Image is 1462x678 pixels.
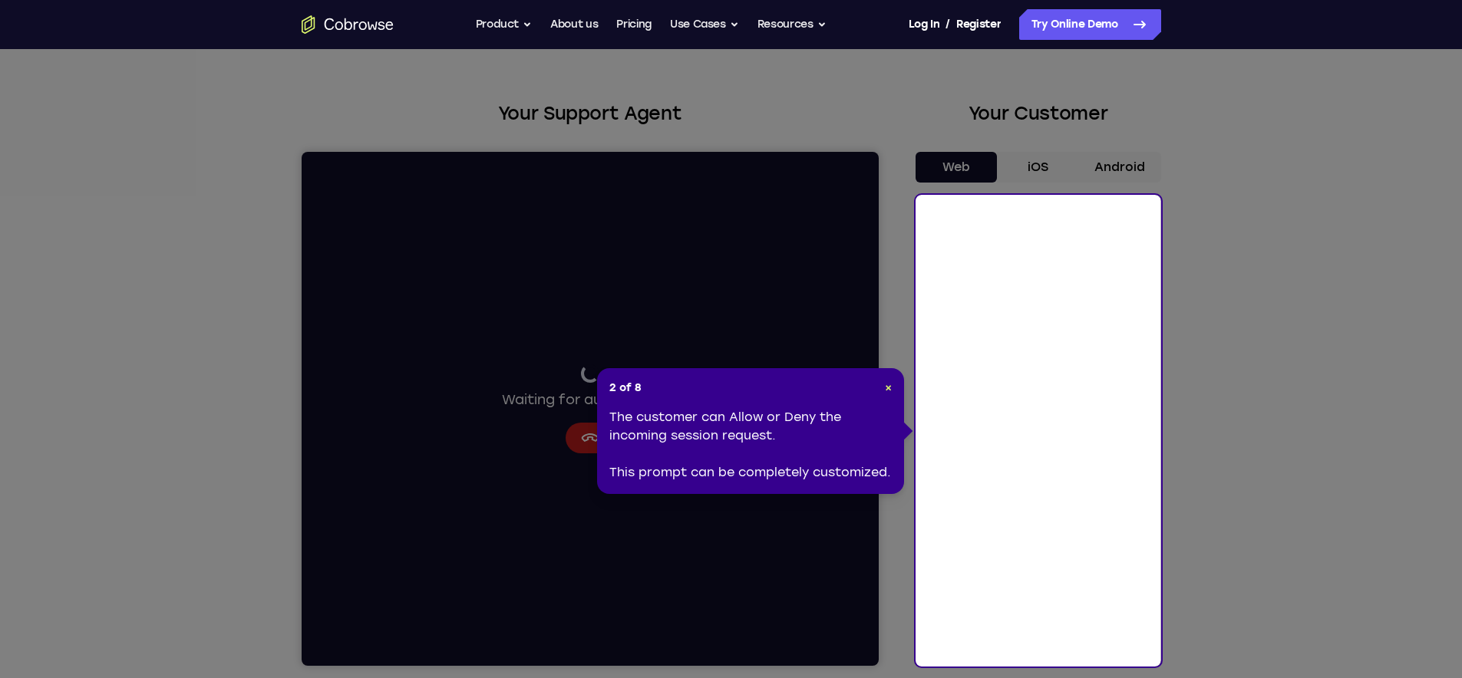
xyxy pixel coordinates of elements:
a: Go to the home page [302,15,394,34]
span: / [946,15,950,34]
a: Register [956,9,1001,40]
a: Pricing [616,9,652,40]
a: About us [550,9,598,40]
button: Close Tour [885,380,892,396]
button: Use Cases [670,9,739,40]
button: Cancel [264,271,313,301]
span: × [885,381,892,394]
button: Resources [757,9,827,40]
a: Try Online Demo [1019,9,1161,40]
div: The customer can Allow or Deny the incoming session request. This prompt can be completely custom... [609,408,892,482]
button: Product [476,9,533,40]
div: Waiting for authorization [200,212,378,258]
a: Log In [909,9,939,40]
span: 2 of 8 [609,380,642,396]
